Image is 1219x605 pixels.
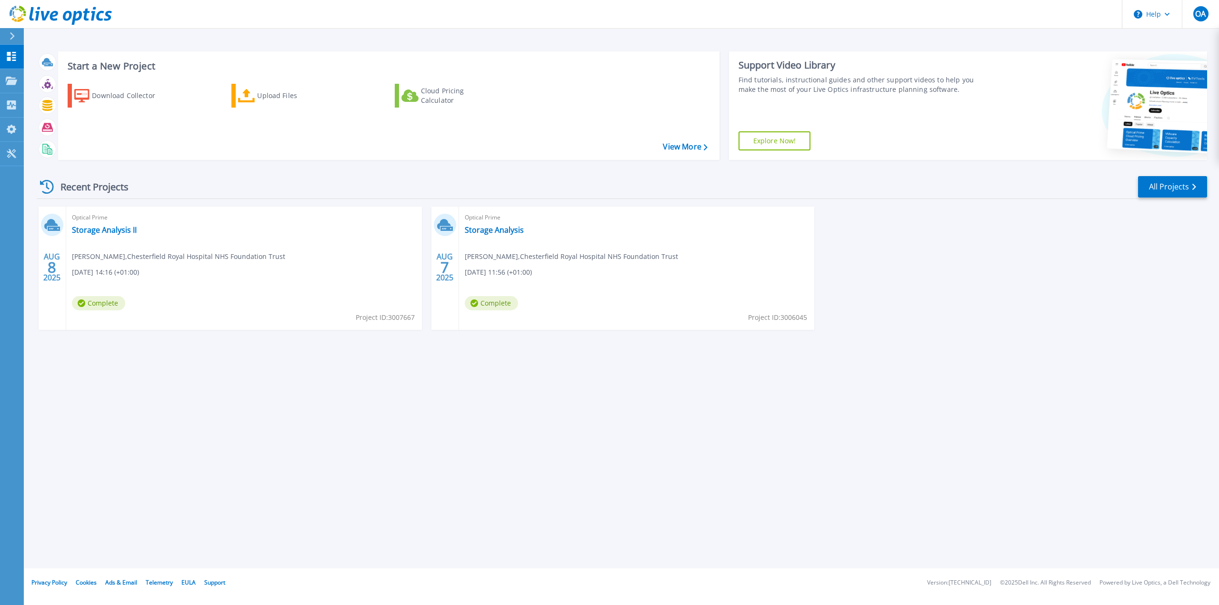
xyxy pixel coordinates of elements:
[739,59,986,71] div: Support Video Library
[1000,580,1091,586] li: © 2025 Dell Inc. All Rights Reserved
[37,175,141,198] div: Recent Projects
[257,86,333,105] div: Upload Files
[76,578,97,586] a: Cookies
[92,86,168,105] div: Download Collector
[465,251,678,262] span: [PERSON_NAME] , Chesterfield Royal Hospital NHS Foundation Trust
[1195,10,1206,18] span: OA
[72,296,125,310] span: Complete
[146,578,173,586] a: Telemetry
[436,250,454,285] div: AUG 2025
[72,251,285,262] span: [PERSON_NAME] , Chesterfield Royal Hospital NHS Foundation Trust
[739,75,986,94] div: Find tutorials, instructional guides and other support videos to help you make the most of your L...
[68,84,174,108] a: Download Collector
[72,225,137,235] a: Storage Analysis II
[395,84,501,108] a: Cloud Pricing Calculator
[68,61,707,71] h3: Start a New Project
[204,578,225,586] a: Support
[663,142,707,151] a: View More
[43,250,61,285] div: AUG 2025
[72,212,416,223] span: Optical Prime
[181,578,196,586] a: EULA
[465,267,532,278] span: [DATE] 11:56 (+01:00)
[748,312,807,323] span: Project ID: 3006045
[1138,176,1207,198] a: All Projects
[465,296,518,310] span: Complete
[105,578,137,586] a: Ads & Email
[421,86,497,105] div: Cloud Pricing Calculator
[739,131,811,150] a: Explore Now!
[465,212,809,223] span: Optical Prime
[440,263,449,271] span: 7
[48,263,56,271] span: 8
[31,578,67,586] a: Privacy Policy
[231,84,338,108] a: Upload Files
[927,580,991,586] li: Version: [TECHNICAL_ID]
[465,225,524,235] a: Storage Analysis
[1099,580,1210,586] li: Powered by Live Optics, a Dell Technology
[72,267,139,278] span: [DATE] 14:16 (+01:00)
[356,312,415,323] span: Project ID: 3007667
